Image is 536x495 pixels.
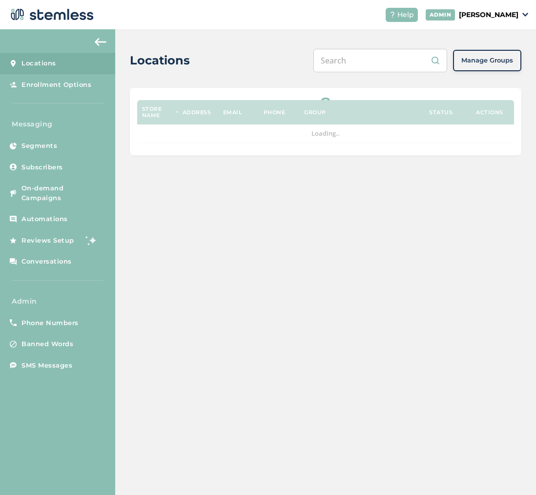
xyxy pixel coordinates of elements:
[21,59,56,68] span: Locations
[461,56,513,65] span: Manage Groups
[21,236,74,246] span: Reviews Setup
[21,141,57,151] span: Segments
[487,448,536,495] iframe: Chat Widget
[313,49,447,72] input: Search
[459,10,518,20] p: [PERSON_NAME]
[8,5,94,24] img: logo-dark-0685b13c.svg
[390,12,395,18] img: icon-help-white-03924b79.svg
[130,52,190,69] h2: Locations
[21,339,73,349] span: Banned Words
[21,80,91,90] span: Enrollment Options
[426,9,455,21] div: ADMIN
[21,318,79,328] span: Phone Numbers
[21,361,72,371] span: SMS Messages
[95,38,106,46] img: icon-arrow-back-accent-c549486e.svg
[21,214,68,224] span: Automations
[397,10,414,20] span: Help
[82,230,101,250] img: glitter-stars-b7820f95.gif
[21,184,105,203] span: On-demand Campaigns
[21,163,63,172] span: Subscribers
[21,257,72,267] span: Conversations
[453,50,521,71] button: Manage Groups
[522,13,528,17] img: icon_down-arrow-small-66adaf34.svg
